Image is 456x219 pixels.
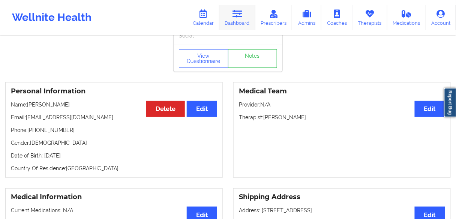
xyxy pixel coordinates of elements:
[415,101,445,117] button: Edit
[179,32,277,39] p: Social
[239,114,445,121] p: Therapist: [PERSON_NAME]
[321,5,352,30] a: Coaches
[444,88,456,117] a: Report Bug
[11,193,217,201] h3: Medical Information
[255,5,292,30] a: Prescribers
[239,87,445,96] h3: Medical Team
[352,5,387,30] a: Therapists
[239,193,445,201] h3: Shipping Address
[179,49,228,68] button: View Questionnaire
[11,101,217,108] p: Name: [PERSON_NAME]
[228,49,277,68] a: Notes
[239,207,445,214] p: Address: [STREET_ADDRESS]
[11,126,217,134] p: Phone: [PHONE_NUMBER]
[187,101,217,117] button: Edit
[292,5,321,30] a: Admins
[387,5,426,30] a: Medications
[11,114,217,121] p: Email: [EMAIL_ADDRESS][DOMAIN_NAME]
[187,5,219,30] a: Calendar
[11,165,217,172] p: Country Of Residence: [GEOGRAPHIC_DATA]
[11,207,217,214] p: Current Medications: N/A
[11,139,217,147] p: Gender: [DEMOGRAPHIC_DATA]
[146,101,185,117] button: Delete
[11,152,217,159] p: Date of Birth: [DATE]
[11,87,217,96] h3: Personal Information
[219,5,255,30] a: Dashboard
[426,5,456,30] a: Account
[239,101,445,108] p: Provider: N/A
